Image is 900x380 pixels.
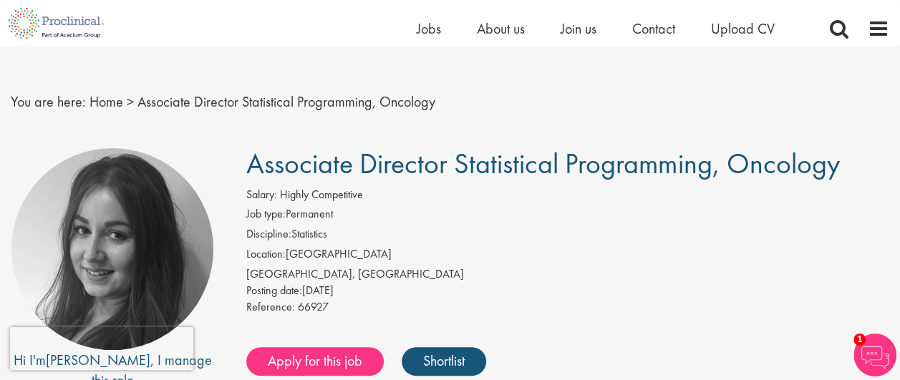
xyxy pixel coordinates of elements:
span: Highly Competitive [280,187,363,202]
label: Job type: [246,206,286,223]
span: You are here: [11,92,86,111]
a: Contact [632,19,675,38]
span: 66927 [298,299,329,314]
span: > [127,92,134,111]
span: Associate Director Statistical Programming, Oncology [246,145,839,182]
a: Jobs [417,19,441,38]
div: [DATE] [246,283,889,299]
li: Permanent [246,206,889,226]
div: [GEOGRAPHIC_DATA], [GEOGRAPHIC_DATA] [246,266,889,283]
a: About us [477,19,525,38]
span: 1 [853,333,866,346]
a: Apply for this job [246,347,384,376]
label: Salary: [246,187,277,203]
li: [GEOGRAPHIC_DATA] [246,246,889,266]
img: Chatbot [853,333,896,376]
label: Location: [246,246,286,263]
iframe: reCAPTCHA [10,327,193,370]
span: Posting date: [246,283,302,298]
li: Statistics [246,226,889,246]
a: breadcrumb link [89,92,123,111]
a: Upload CV [711,19,775,38]
img: imeage of recruiter Heidi Hennigan [11,148,213,350]
label: Discipline: [246,226,291,243]
span: Associate Director Statistical Programming, Oncology [137,92,435,111]
a: Join us [561,19,596,38]
label: Reference: [246,299,295,316]
a: Shortlist [402,347,486,376]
